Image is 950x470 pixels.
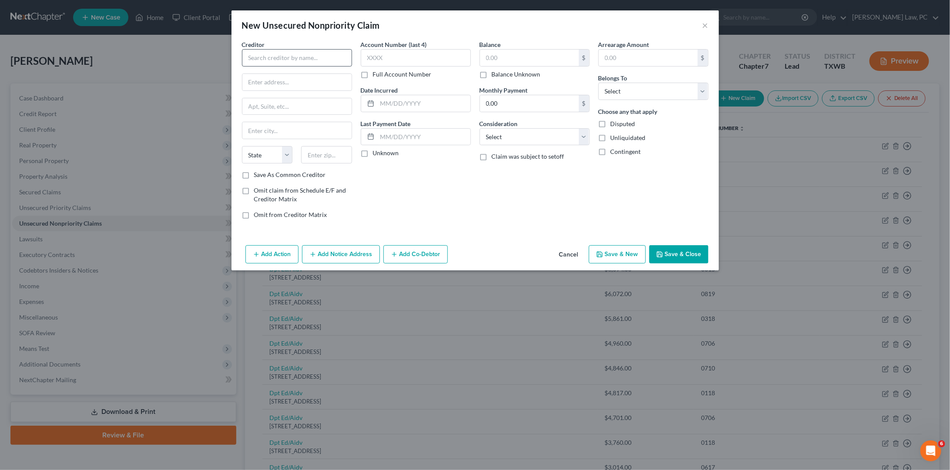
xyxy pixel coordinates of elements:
[589,245,646,263] button: Save & New
[579,95,589,112] div: $
[242,19,380,31] div: New Unsecured Nonpriority Claim
[373,149,399,157] label: Unknown
[254,187,346,203] span: Omit claim from Schedule E/F and Creditor Matrix
[480,119,518,128] label: Consideration
[361,49,471,67] input: XXXX
[920,440,941,461] iframe: Intercom live chat
[702,20,708,30] button: ×
[579,50,589,66] div: $
[254,211,327,218] span: Omit from Creditor Matrix
[242,49,352,67] input: Search creditor by name...
[361,119,411,128] label: Last Payment Date
[611,148,641,155] span: Contingent
[480,95,579,112] input: 0.00
[611,134,646,141] span: Unliquidated
[254,170,326,179] label: Save As Common Creditor
[598,107,658,116] label: Choose any that apply
[377,129,470,145] input: MM/DD/YYYY
[492,153,564,160] span: Claim was subject to setoff
[492,70,540,79] label: Balance Unknown
[242,122,352,139] input: Enter city...
[302,245,380,263] button: Add Notice Address
[598,74,628,82] span: Belongs To
[242,98,352,115] input: Apt, Suite, etc...
[245,245,299,263] button: Add Action
[480,86,528,95] label: Monthly Payment
[599,50,698,66] input: 0.00
[938,440,945,447] span: 6
[649,245,708,263] button: Save & Close
[611,120,635,127] span: Disputed
[361,86,398,95] label: Date Incurred
[301,146,352,163] input: Enter zip...
[480,50,579,66] input: 0.00
[242,74,352,90] input: Enter address...
[377,95,470,112] input: MM/DD/YYYY
[242,41,265,48] span: Creditor
[373,70,432,79] label: Full Account Number
[361,40,427,49] label: Account Number (last 4)
[552,246,585,263] button: Cancel
[698,50,708,66] div: $
[383,245,448,263] button: Add Co-Debtor
[598,40,649,49] label: Arrearage Amount
[480,40,501,49] label: Balance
